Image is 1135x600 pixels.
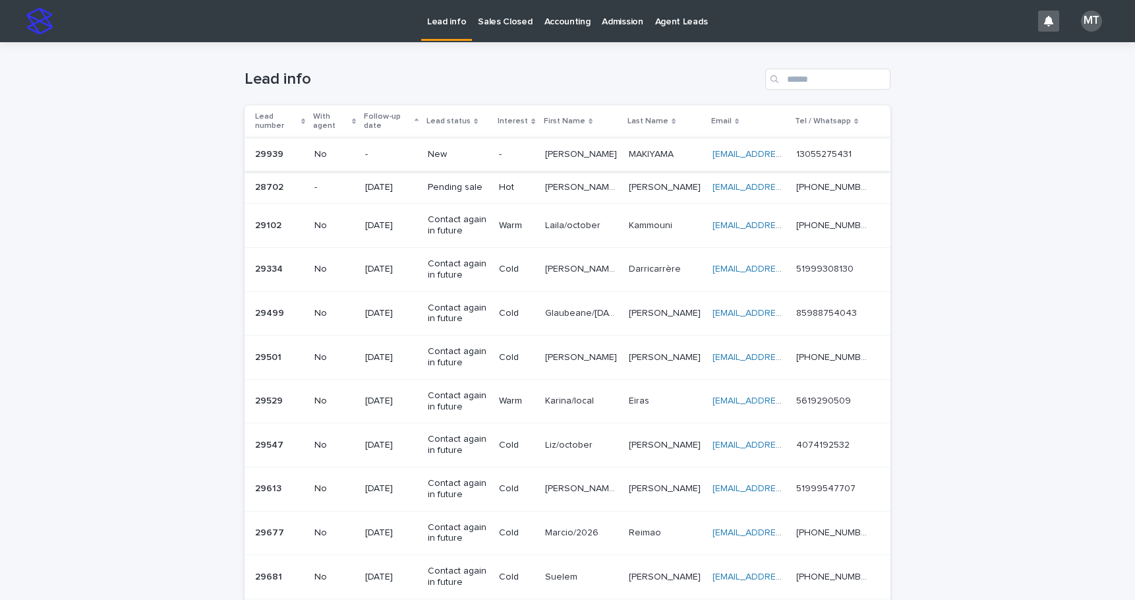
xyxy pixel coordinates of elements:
tr: 2954729547 No[DATE]Contact again in futureColdLiz/octoberLiz/october [PERSON_NAME][PERSON_NAME] [... [245,423,890,467]
tr: 2950129501 No[DATE]Contact again in futureCold[PERSON_NAME][PERSON_NAME] [PERSON_NAME][PERSON_NAM... [245,336,890,380]
p: 29547 [255,437,286,451]
p: 29499 [255,305,287,319]
p: - [499,149,534,160]
p: [DATE] [365,572,417,583]
p: 13055275431 [796,146,854,160]
p: Warm [499,220,534,231]
p: New [428,149,488,160]
p: 29613 [255,481,284,495]
p: [DATE] [365,396,417,407]
p: 29501 [255,349,284,363]
p: No [314,352,355,363]
p: Lead status [426,114,471,129]
p: Cold [499,440,534,451]
tr: 2910229102 No[DATE]Contact again in futureWarmLaila/octoberLaila/october KammouniKammouni [EMAIL_... [245,204,890,248]
p: [PERSON_NAME] [PERSON_NAME]/Dec [545,179,621,193]
p: Cold [499,483,534,495]
p: Liz/october [545,437,595,451]
p: [DATE] [365,440,417,451]
a: [EMAIL_ADDRESS][DOMAIN_NAME] [713,353,861,362]
p: [PERSON_NAME] [629,437,703,451]
p: 85988754043 [796,305,859,319]
p: 29102 [255,218,284,231]
p: [DATE] [365,182,417,193]
tr: 2870228702 -[DATE]Pending saleHot[PERSON_NAME] [PERSON_NAME]/Dec[PERSON_NAME] [PERSON_NAME]/Dec [... [245,171,890,204]
p: Eiras [629,393,652,407]
a: [EMAIL_ADDRESS][DOMAIN_NAME] [713,150,861,159]
p: 4074192532 [796,437,852,451]
p: Lead number [255,109,298,134]
a: [EMAIL_ADDRESS][DOMAIN_NAME] [713,484,861,493]
tr: 2968129681 No[DATE]Contact again in futureColdSuelemSuelem [PERSON_NAME][PERSON_NAME] [EMAIL_ADDR... [245,555,890,599]
p: [PERSON_NAME]/[DATE] [545,481,621,495]
p: 28702 [255,179,286,193]
p: Cold [499,264,534,275]
a: [EMAIL_ADDRESS][DOMAIN_NAME] [713,264,861,274]
p: [PERSON_NAME] [629,305,703,319]
p: [PERSON_NAME] [629,179,703,193]
p: No [314,527,355,539]
p: 29677 [255,525,287,539]
p: With agent [313,109,349,134]
p: [PHONE_NUMBER] [796,179,872,193]
p: Glaubeane/[DATE] [545,305,621,319]
p: Contact again in future [428,214,488,237]
p: No [314,483,355,495]
tr: 2949929499 No[DATE]Contact again in futureColdGlaubeane/[DATE]Glaubeane/[DATE] [PERSON_NAME][PERS... [245,291,890,336]
p: No [314,308,355,319]
p: Kammouni [629,218,675,231]
p: [PERSON_NAME]/[DATE] [545,261,621,275]
p: Contact again in future [428,390,488,413]
p: Pending sale [428,182,488,193]
p: Reimao [629,525,664,539]
p: Contact again in future [428,303,488,325]
p: Suelem [545,569,580,583]
p: 5619290509 [796,393,854,407]
p: No [314,396,355,407]
a: [EMAIL_ADDRESS][DOMAIN_NAME] [713,440,861,450]
p: First Name [544,114,585,129]
p: Contact again in future [428,434,488,456]
tr: 2967729677 No[DATE]Contact again in futureColdMarcio/2026Marcio/2026 ReimaoReimao [EMAIL_ADDRESS]... [245,511,890,555]
p: [DATE] [365,264,417,275]
p: Contact again in future [428,522,488,545]
a: [EMAIL_ADDRESS][DOMAIN_NAME] [713,396,861,405]
p: +55 11 987509095 [796,218,872,231]
p: No [314,220,355,231]
p: Hot [499,182,534,193]
p: [PHONE_NUMBER] [796,525,872,539]
p: [PHONE_NUMBER] [796,569,872,583]
tr: 2933429334 No[DATE]Contact again in futureCold[PERSON_NAME]/[DATE][PERSON_NAME]/[DATE] Darricarrè... [245,247,890,291]
p: - [365,149,417,160]
p: Follow-up date [364,109,411,134]
p: [DATE] [365,352,417,363]
a: [EMAIL_ADDRESS][DOMAIN_NAME] [713,528,861,537]
a: [EMAIL_ADDRESS][DOMAIN_NAME] [713,183,861,192]
p: Tel / Whatsapp [795,114,851,129]
p: Cold [499,308,534,319]
p: Marcio/2026 [545,525,601,539]
p: No [314,572,355,583]
p: 29334 [255,261,285,275]
input: Search [765,69,890,90]
p: Contact again in future [428,258,488,281]
p: [DATE] [365,483,417,495]
p: [PERSON_NAME] [629,349,703,363]
tr: 2993929939 No-New-[PERSON_NAME][PERSON_NAME] MAKIYAMAMAKIYAMA [EMAIL_ADDRESS][DOMAIN_NAME] 130552... [245,138,890,171]
p: No [314,264,355,275]
a: [EMAIL_ADDRESS][DOMAIN_NAME] [713,309,861,318]
div: MT [1081,11,1102,32]
p: 29681 [255,569,285,583]
p: - [314,182,355,193]
p: Laila/october [545,218,603,231]
p: Karina/local [545,393,597,407]
p: Darricarrère [629,261,684,275]
p: [DATE] [365,527,417,539]
p: MAKIYAMA [629,146,676,160]
tr: 2952929529 No[DATE]Contact again in futureWarmKarina/localKarina/local EirasEiras [EMAIL_ADDRESS]... [245,379,890,423]
p: No [314,440,355,451]
p: Cold [499,572,534,583]
p: Warm [499,396,534,407]
p: Email [711,114,732,129]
